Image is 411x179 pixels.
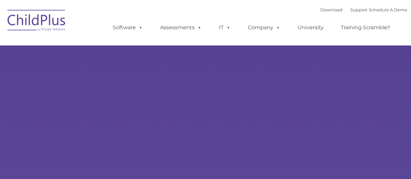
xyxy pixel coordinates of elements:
a: Company [241,21,287,34]
a: University [291,21,330,34]
a: Download [320,7,342,12]
a: Assessments [154,21,208,34]
a: Training Scramble!! [334,21,396,34]
a: Support [350,7,367,12]
a: IT [212,21,237,34]
font: | [320,7,407,12]
a: Schedule A Demo [369,7,407,12]
a: Software [106,21,149,34]
img: ChildPlus by Procare Solutions [4,5,69,38]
